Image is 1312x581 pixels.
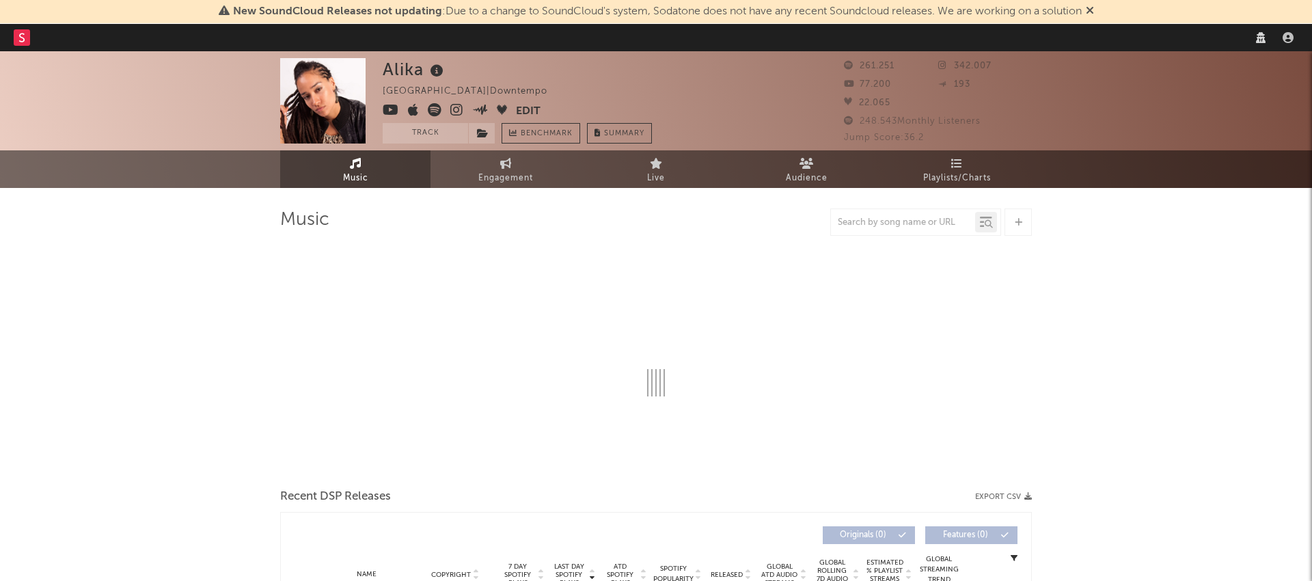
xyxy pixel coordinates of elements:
span: Features ( 0 ) [934,531,997,539]
a: Audience [731,150,881,188]
span: Playlists/Charts [923,170,991,187]
span: Dismiss [1086,6,1094,17]
span: Benchmark [521,126,573,142]
button: Features(0) [925,526,1017,544]
div: [GEOGRAPHIC_DATA] | Downtempo [383,83,563,100]
button: Track [383,123,468,144]
button: Summary [587,123,652,144]
span: Audience [786,170,828,187]
button: Export CSV [975,493,1032,501]
span: 248.543 Monthly Listeners [844,117,981,126]
a: Live [581,150,731,188]
button: Edit [516,103,541,120]
span: Live [647,170,665,187]
span: Recent DSP Releases [280,489,391,505]
a: Engagement [430,150,581,188]
span: Engagement [478,170,533,187]
span: 193 [938,80,970,89]
span: Music [343,170,368,187]
div: Alika [383,58,447,81]
span: Originals ( 0 ) [832,531,894,539]
a: Playlists/Charts [881,150,1032,188]
span: 77.200 [844,80,891,89]
span: Summary [604,130,644,137]
span: 22.065 [844,98,890,107]
span: 261.251 [844,62,894,70]
span: New SoundCloud Releases not updating [233,6,442,17]
input: Search by song name or URL [831,217,975,228]
span: Released [711,571,743,579]
a: Music [280,150,430,188]
span: Jump Score: 36.2 [844,133,924,142]
span: 342.007 [938,62,992,70]
div: Name [322,569,411,580]
a: Benchmark [502,123,580,144]
span: Copyright [431,571,471,579]
span: : Due to a change to SoundCloud's system, Sodatone does not have any recent Soundcloud releases. ... [233,6,1082,17]
button: Originals(0) [823,526,915,544]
